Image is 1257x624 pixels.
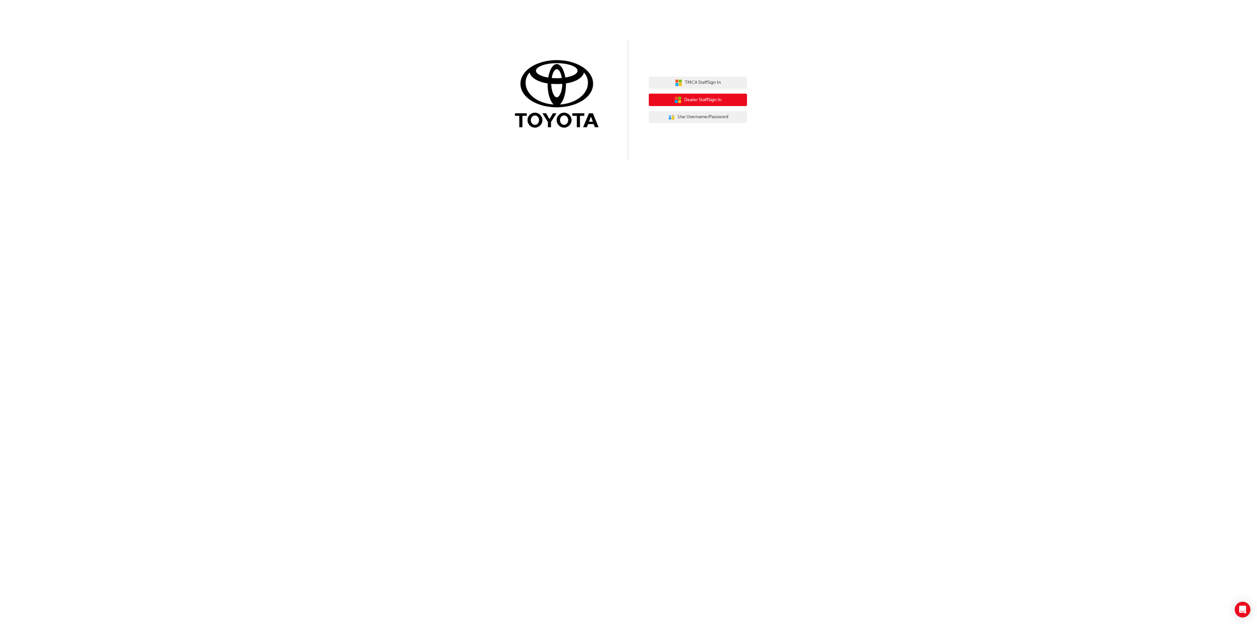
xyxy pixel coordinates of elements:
button: Dealer StaffSign In [649,94,747,106]
img: Trak [510,59,608,131]
span: Use Username/Password [678,113,728,121]
button: Use Username/Password [649,111,747,123]
button: TMCA StaffSign In [649,77,747,89]
div: Open Intercom Messenger [1235,602,1250,617]
span: TMCA Staff Sign In [685,79,721,86]
span: Dealer Staff Sign In [684,96,721,104]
